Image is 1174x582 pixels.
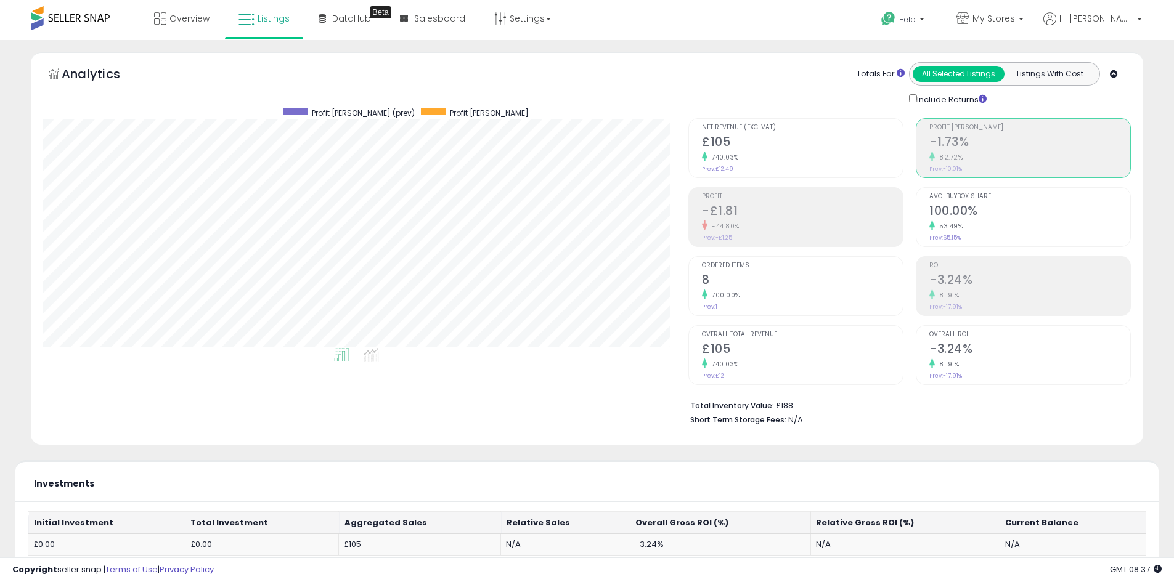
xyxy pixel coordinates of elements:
[312,108,415,118] span: Profit [PERSON_NAME] (prev)
[929,262,1130,269] span: ROI
[929,342,1130,358] h2: -3.24%
[899,14,916,25] span: Help
[1000,512,1146,534] th: Current Balance
[690,397,1122,412] li: £188
[1043,12,1142,40] a: Hi [PERSON_NAME]
[339,533,501,556] td: £105
[702,204,903,220] h2: -£1.81
[707,360,739,369] small: 740.03%
[857,68,905,80] div: Totals For
[707,222,740,231] small: -44.80%
[810,512,1000,534] th: Relative Gross ROI (%)
[702,342,903,358] h2: £105
[332,12,371,25] span: DataHub
[105,564,158,575] a: Terms of Use
[12,564,57,575] strong: Copyright
[28,533,185,556] td: £0.00
[929,372,962,379] small: Prev: -17.91%
[702,303,717,310] small: Prev: 1
[185,533,338,556] td: £0.00
[871,2,937,40] a: Help
[702,372,724,379] small: Prev: £12
[1000,533,1146,556] td: N/A
[630,512,810,534] th: Overall Gross ROI (%)
[702,193,903,200] span: Profit
[1059,12,1133,25] span: Hi [PERSON_NAME]
[929,234,961,241] small: Prev: 65.15%
[702,135,903,152] h2: £105
[913,66,1005,82] button: All Selected Listings
[160,564,214,575] a: Privacy Policy
[1110,564,1162,575] span: 2025-09-18 08:37 GMT
[702,165,733,172] small: Prev: £12.49
[929,303,962,310] small: Prev: -17.91%
[929,273,1130,289] h2: -3.24%
[370,6,391,18] div: Tooltip anchor
[935,360,959,369] small: 81.91%
[690,414,786,425] b: Short Term Storage Fees:
[62,65,144,86] h5: Analytics
[707,153,739,162] small: 740.03%
[929,193,1130,200] span: Avg. Buybox Share
[414,12,465,25] span: Salesboard
[929,204,1130,220] h2: 100.00%
[702,331,903,338] span: Overall Total Revenue
[935,153,963,162] small: 82.72%
[169,12,210,25] span: Overview
[12,564,214,576] div: seller snap | |
[929,124,1130,131] span: Profit [PERSON_NAME]
[690,400,774,411] b: Total Inventory Value:
[450,108,529,118] span: Profit [PERSON_NAME]
[702,262,903,269] span: Ordered Items
[501,533,630,556] td: N/A
[972,12,1015,25] span: My Stores
[34,479,94,488] h5: Investments
[810,533,1000,556] td: N/A
[881,11,896,26] i: Get Help
[935,222,963,231] small: 53.49%
[258,12,290,25] span: Listings
[501,512,630,534] th: Relative Sales
[185,512,338,534] th: Total Investment
[788,414,803,426] span: N/A
[900,92,1001,106] div: Include Returns
[702,273,903,289] h2: 8
[1004,66,1096,82] button: Listings With Cost
[935,291,959,300] small: 81.91%
[28,512,185,534] th: Initial Investment
[339,512,501,534] th: Aggregated Sales
[929,331,1130,338] span: Overall ROI
[707,291,740,300] small: 700.00%
[630,533,810,556] td: -3.24%
[929,135,1130,152] h2: -1.73%
[929,165,962,172] small: Prev: -10.01%
[702,234,732,241] small: Prev: -£1.25
[702,124,903,131] span: Net Revenue (Exc. VAT)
